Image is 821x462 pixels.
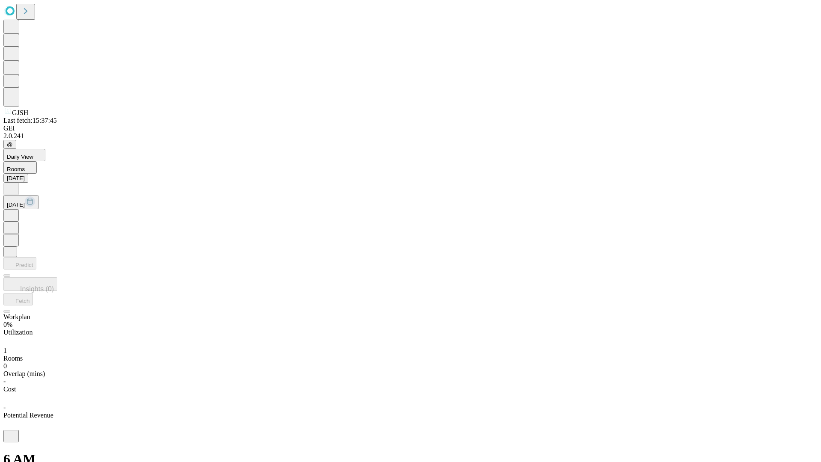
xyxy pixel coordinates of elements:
button: Daily View [3,149,45,161]
span: Potential Revenue [3,412,53,419]
span: 0% [3,321,12,328]
span: Daily View [7,154,33,160]
div: GEI [3,124,818,132]
button: Rooms [3,161,37,174]
span: Rooms [3,355,23,362]
span: Last fetch: 15:37:45 [3,117,57,124]
button: [DATE] [3,195,38,209]
button: @ [3,140,16,149]
button: Fetch [3,293,33,305]
span: 0 [3,362,7,370]
div: 2.0.241 [3,132,818,140]
span: Rooms [7,166,25,172]
button: [DATE] [3,174,28,183]
span: Insights (0) [20,285,54,293]
span: @ [7,141,13,148]
span: - [3,378,6,385]
span: [DATE] [7,201,25,208]
span: GJSH [12,109,28,116]
span: Utilization [3,329,32,336]
span: 1 [3,347,7,354]
span: Workplan [3,313,30,320]
span: Cost [3,385,16,393]
span: Overlap (mins) [3,370,45,377]
button: Insights (0) [3,277,57,291]
span: - [3,404,6,411]
button: Predict [3,257,36,269]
